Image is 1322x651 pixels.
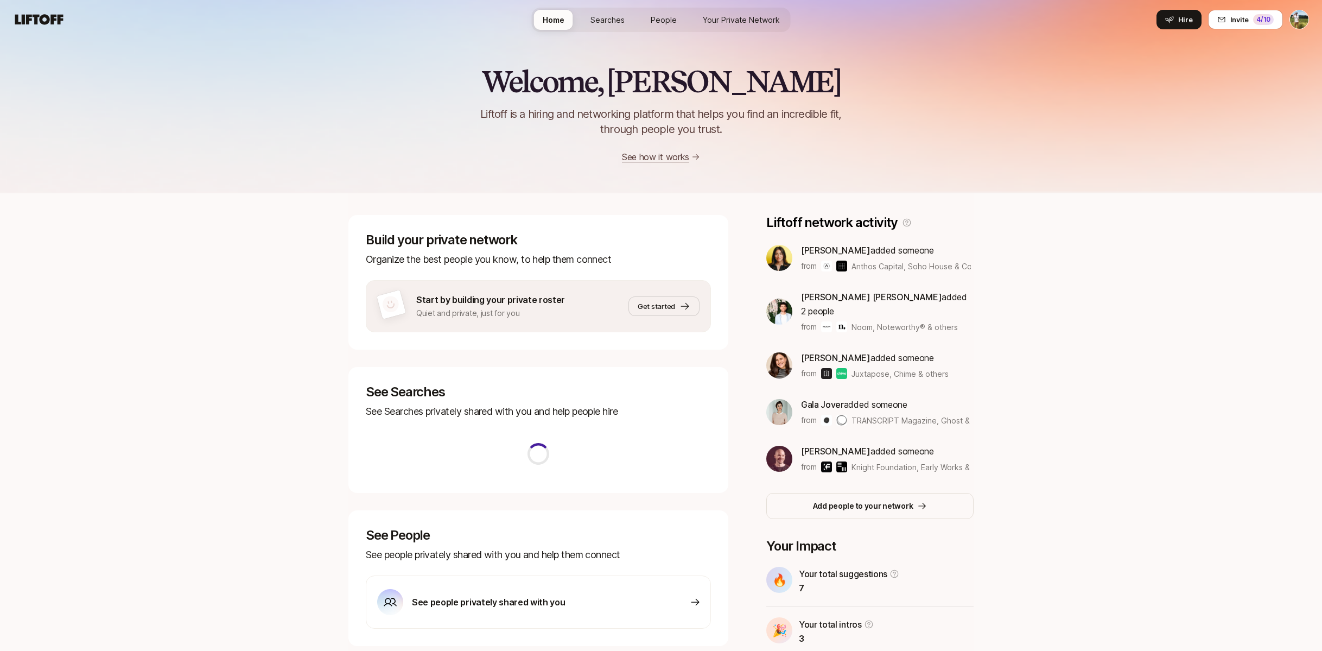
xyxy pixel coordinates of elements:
span: [PERSON_NAME] [801,352,870,363]
p: added 2 people [801,290,974,318]
span: People [651,14,677,26]
span: Gala Jover [801,399,844,410]
span: Invite [1230,14,1249,25]
span: Juxtapose, Chime & others [851,368,949,380]
div: 🎉 [766,617,792,643]
div: 4 /10 [1253,14,1274,25]
img: Juxtapose [821,368,832,379]
p: 7 [799,581,899,595]
p: from [801,367,817,380]
span: Your Private Network [703,14,780,26]
a: People [642,10,685,30]
img: Chime [836,368,847,379]
p: See Searches privately shared with you and help people hire [366,404,711,419]
p: Quiet and private, just for you [416,307,565,320]
img: Early Works [836,462,847,472]
p: Liftoff is a hiring and networking platform that helps you find an incredible fit, through people... [467,106,855,137]
img: Knight Foundation [821,462,832,472]
a: See how it works [622,151,689,162]
p: added someone [801,444,971,458]
p: from [801,260,817,273]
span: TRANSCRIPT Magazine, Ghost & others [851,416,995,425]
span: Searches [590,14,625,26]
p: See people privately shared with you [412,595,565,609]
span: Home [543,14,564,26]
p: See People [366,528,711,543]
img: Noom [821,321,832,332]
p: Start by building your private roster [416,293,565,307]
p: from [801,414,817,427]
p: See people privately shared with you and help them connect [366,547,711,562]
span: Hire [1178,14,1193,25]
p: Your total intros [799,617,862,631]
img: Noteworthy® [836,321,847,332]
span: Get started [638,301,675,312]
p: from [801,460,817,473]
p: Your Impact [766,539,974,554]
img: TRANSCRIPT Magazine [821,415,832,426]
p: from [801,320,817,333]
img: Tyler Kieft [1290,10,1308,29]
a: Your Private Network [694,10,789,30]
img: f4a257f3_e39d_4cdb_8942_0ec2bc106b05.jpg [766,352,792,378]
span: Anthos Capital, Soho House & Co & others [851,262,1005,271]
span: [PERSON_NAME] [801,446,870,457]
a: Searches [582,10,633,30]
button: Add people to your network [766,493,974,519]
button: Hire [1156,10,1202,29]
img: ACg8ocKhcGRvChYzWN2dihFRyxedT7mU-5ndcsMXykEoNcm4V62MVdan=s160-c [766,399,792,425]
p: Organize the best people you know, to help them connect [366,252,711,267]
p: added someone [801,351,949,365]
span: [PERSON_NAME] [801,245,870,256]
span: [PERSON_NAME] [PERSON_NAME] [801,292,942,302]
p: Add people to your network [813,500,913,513]
p: 3 [799,631,874,646]
p: Your total suggestions [799,567,887,581]
img: Ghost [836,415,847,426]
img: Soho House & Co [836,261,847,271]
h2: Welcome, [PERSON_NAME] [481,65,841,98]
img: 14c26f81_4384_478d_b376_a1ca6885b3c1.jpg [766,299,792,325]
p: Build your private network [366,232,711,248]
button: Get started [628,296,700,316]
button: Invite4/10 [1208,10,1283,29]
a: Home [534,10,573,30]
span: Noom, Noteworthy® & others [851,321,958,333]
span: Knight Foundation, Early Works & others [851,463,995,472]
img: b624fc6d_43de_4d13_9753_151e99b1d7e8.jpg [766,446,792,472]
div: 🔥 [766,567,792,593]
img: Anthos Capital [821,261,832,271]
p: See Searches [366,384,711,400]
p: Liftoff network activity [766,215,898,230]
p: added someone [801,243,971,257]
img: dc9a4624_5136_443e_b003_f78d74dec5e3.jpg [766,245,792,271]
img: default-avatar.svg [380,294,401,314]
p: added someone [801,397,971,412]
